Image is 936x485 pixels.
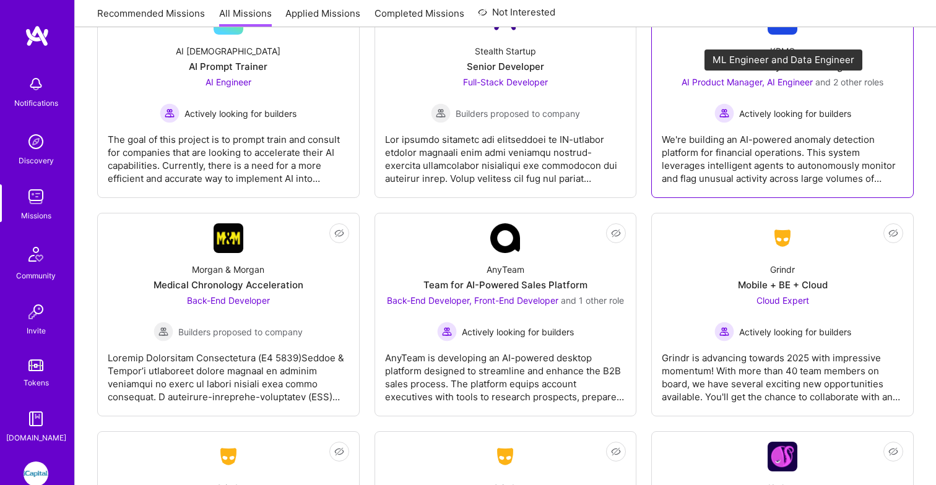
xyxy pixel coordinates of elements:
[176,45,280,58] div: AI [DEMOGRAPHIC_DATA]
[160,103,180,123] img: Actively looking for builders
[214,445,243,468] img: Company Logo
[219,7,272,27] a: All Missions
[467,60,544,73] div: Senior Developer
[487,263,524,276] div: AnyTeam
[178,325,303,338] span: Builders proposed to company
[192,263,264,276] div: Morgan & Morgan
[475,45,536,58] div: Stealth Startup
[16,269,56,282] div: Community
[19,154,54,167] div: Discovery
[708,60,857,73] div: KPMG- Anomaly Detection Agent
[662,223,903,406] a: Company LogoGrindrMobile + BE + CloudCloud Expert Actively looking for buildersActively looking f...
[423,278,587,291] div: Team for AI-Powered Sales Platform
[24,376,49,389] div: Tokens
[189,60,267,73] div: AI Prompt Trainer
[611,228,621,238] i: icon EyeClosed
[285,7,360,27] a: Applied Missions
[214,223,243,253] img: Company Logo
[770,45,795,58] div: KPMG
[387,295,558,306] span: Back-End Developer, Front-End Developer
[662,5,903,187] a: Company LogoKPMGKPMG- Anomaly Detection AgentAI Product Manager, AI Engineer and 2 other rolesAct...
[28,359,43,371] img: tokens
[187,295,270,306] span: Back-End Developer
[206,77,251,87] span: AI Engineer
[385,341,626,403] div: AnyTeam is developing an AI-powered desktop platform designed to streamline and enhance the B2B s...
[184,107,297,120] span: Actively looking for builders
[108,123,349,185] div: The goal of this project is to prompt train and consult for companies that are looking to acceler...
[24,129,48,154] img: discovery
[24,299,48,324] img: Invite
[738,278,828,291] div: Mobile + BE + Cloud
[768,442,797,471] img: Company Logo
[108,223,349,406] a: Company LogoMorgan & MorganMedical Chronology AccelerationBack-End Developer Builders proposed to...
[682,77,813,87] span: AI Product Manager, AI Engineer
[27,324,46,337] div: Invite
[154,278,303,291] div: Medical Chronology Acceleration
[385,5,626,187] a: Company LogoStealth StartupSenior DeveloperFull-Stack Developer Builders proposed to companyBuild...
[739,325,851,338] span: Actively looking for builders
[24,184,48,209] img: teamwork
[437,322,457,341] img: Actively looking for builders
[714,322,734,341] img: Actively looking for builders
[21,209,51,222] div: Missions
[375,7,464,27] a: Completed Missions
[478,5,555,27] a: Not Interested
[768,227,797,249] img: Company Logo
[456,107,580,120] span: Builders proposed to company
[25,25,50,47] img: logo
[24,72,48,97] img: bell
[490,223,520,253] img: Company Logo
[561,295,624,306] span: and 1 other role
[108,341,349,403] div: Loremip Dolorsitam Consectetura (E4 5839)Seddoe & Tempor’i utlaboreet dolore magnaal en adminim v...
[14,97,58,109] div: Notifications
[714,103,734,123] img: Actively looking for builders
[431,103,451,123] img: Builders proposed to company
[770,263,795,276] div: Grindr
[888,228,898,238] i: icon EyeClosed
[334,447,344,457] i: icon EyeClosed
[611,447,621,457] i: icon EyeClosed
[108,5,349,187] a: AI [DEMOGRAPHIC_DATA]AI Prompt TrainerAI Engineer Actively looking for buildersActively looking f...
[334,228,344,238] i: icon EyeClosed
[24,406,48,431] img: guide book
[739,107,851,120] span: Actively looking for builders
[6,431,66,444] div: [DOMAIN_NAME]
[462,325,574,338] span: Actively looking for builders
[21,239,51,269] img: Community
[463,77,548,87] span: Full-Stack Developer
[756,295,809,306] span: Cloud Expert
[385,123,626,185] div: Lor ipsumdo sitametc adi elitseddoei te IN-utlabor etdolor magnaali enim admi veniamqu nostrud-ex...
[662,341,903,403] div: Grindr is advancing towards 2025 with impressive momentum! With more than 40 team members on boar...
[385,223,626,406] a: Company LogoAnyTeamTeam for AI-Powered Sales PlatformBack-End Developer, Front-End Developer and ...
[97,7,205,27] a: Recommended Missions
[490,445,520,468] img: Company Logo
[154,322,173,341] img: Builders proposed to company
[888,447,898,457] i: icon EyeClosed
[815,77,883,87] span: and 2 other roles
[662,123,903,185] div: We're building an AI-powered anomaly detection platform for financial operations. This system lev...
